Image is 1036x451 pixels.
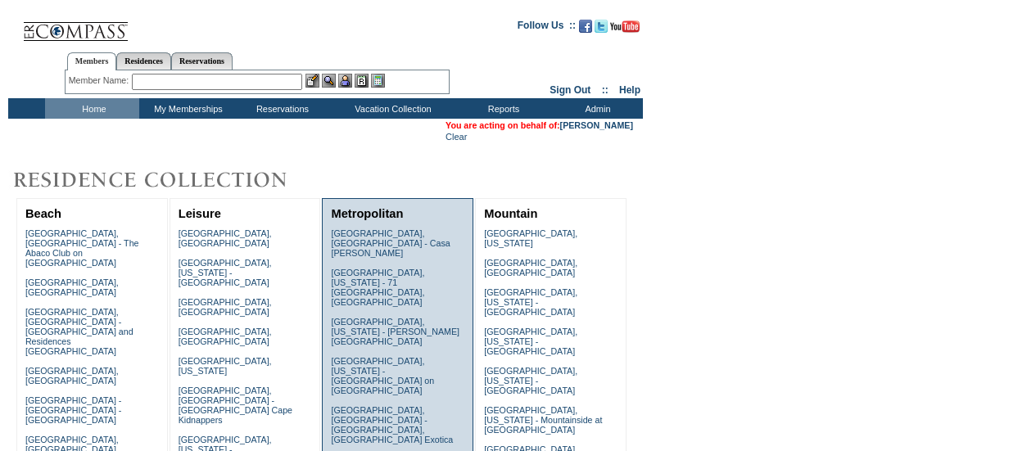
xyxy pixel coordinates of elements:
a: Metropolitan [331,207,403,220]
div: Member Name: [69,74,132,88]
a: [GEOGRAPHIC_DATA], [US_STATE] - [GEOGRAPHIC_DATA] [179,258,272,287]
a: [GEOGRAPHIC_DATA], [GEOGRAPHIC_DATA] [25,366,119,386]
a: [GEOGRAPHIC_DATA], [GEOGRAPHIC_DATA] - The Abaco Club on [GEOGRAPHIC_DATA] [25,228,139,268]
a: Become our fan on Facebook [579,25,592,34]
a: [GEOGRAPHIC_DATA], [GEOGRAPHIC_DATA] [179,228,272,248]
td: Admin [549,98,643,119]
img: Subscribe to our YouTube Channel [610,20,640,33]
a: [GEOGRAPHIC_DATA], [GEOGRAPHIC_DATA] - [GEOGRAPHIC_DATA] and Residences [GEOGRAPHIC_DATA] [25,307,133,356]
a: [GEOGRAPHIC_DATA], [GEOGRAPHIC_DATA] [179,327,272,346]
a: [GEOGRAPHIC_DATA], [GEOGRAPHIC_DATA] [179,297,272,317]
a: [GEOGRAPHIC_DATA], [GEOGRAPHIC_DATA] - Casa [PERSON_NAME] [331,228,450,258]
a: Mountain [484,207,537,220]
a: Members [67,52,117,70]
a: [GEOGRAPHIC_DATA], [US_STATE] - [GEOGRAPHIC_DATA] [484,287,577,317]
td: Reservations [233,98,328,119]
td: Vacation Collection [328,98,455,119]
a: Clear [446,132,467,142]
a: [PERSON_NAME] [560,120,633,130]
a: Help [619,84,640,96]
a: [GEOGRAPHIC_DATA], [US_STATE] [179,356,272,376]
a: [GEOGRAPHIC_DATA], [US_STATE] - [GEOGRAPHIC_DATA] [484,327,577,356]
a: Beach [25,207,61,220]
a: [GEOGRAPHIC_DATA], [GEOGRAPHIC_DATA] [25,277,119,297]
a: Subscribe to our YouTube Channel [610,25,640,34]
a: [GEOGRAPHIC_DATA], [US_STATE] - [PERSON_NAME][GEOGRAPHIC_DATA] [331,317,459,346]
td: Home [45,98,139,119]
img: Follow us on Twitter [595,20,608,33]
a: Follow us on Twitter [595,25,608,34]
img: Reservations [355,74,369,88]
span: You are acting on behalf of: [446,120,633,130]
a: [GEOGRAPHIC_DATA], [GEOGRAPHIC_DATA] - [GEOGRAPHIC_DATA] Cape Kidnappers [179,386,292,425]
td: Reports [455,98,549,119]
a: [GEOGRAPHIC_DATA], [US_STATE] [484,228,577,248]
span: :: [602,84,608,96]
img: b_calculator.gif [371,74,385,88]
img: b_edit.gif [305,74,319,88]
img: Destinations by Exclusive Resorts [8,164,328,196]
td: Follow Us :: [518,18,576,38]
img: View [322,74,336,88]
a: Reservations [171,52,233,70]
a: [GEOGRAPHIC_DATA], [US_STATE] - Mountainside at [GEOGRAPHIC_DATA] [484,405,602,435]
a: [GEOGRAPHIC_DATA], [GEOGRAPHIC_DATA] [484,258,577,277]
td: My Memberships [139,98,233,119]
a: [GEOGRAPHIC_DATA], [US_STATE] - [GEOGRAPHIC_DATA] on [GEOGRAPHIC_DATA] [331,356,434,395]
a: [GEOGRAPHIC_DATA], [US_STATE] - 71 [GEOGRAPHIC_DATA], [GEOGRAPHIC_DATA] [331,268,424,307]
a: Sign Out [550,84,590,96]
img: Impersonate [338,74,352,88]
img: Compass Home [22,8,129,42]
a: [GEOGRAPHIC_DATA] - [GEOGRAPHIC_DATA] - [GEOGRAPHIC_DATA] [25,395,121,425]
a: [GEOGRAPHIC_DATA], [US_STATE] - [GEOGRAPHIC_DATA] [484,366,577,395]
a: [GEOGRAPHIC_DATA], [GEOGRAPHIC_DATA] - [GEOGRAPHIC_DATA], [GEOGRAPHIC_DATA] Exotica [331,405,453,444]
a: Leisure [179,207,221,220]
a: Residences [116,52,171,70]
img: Become our fan on Facebook [579,20,592,33]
